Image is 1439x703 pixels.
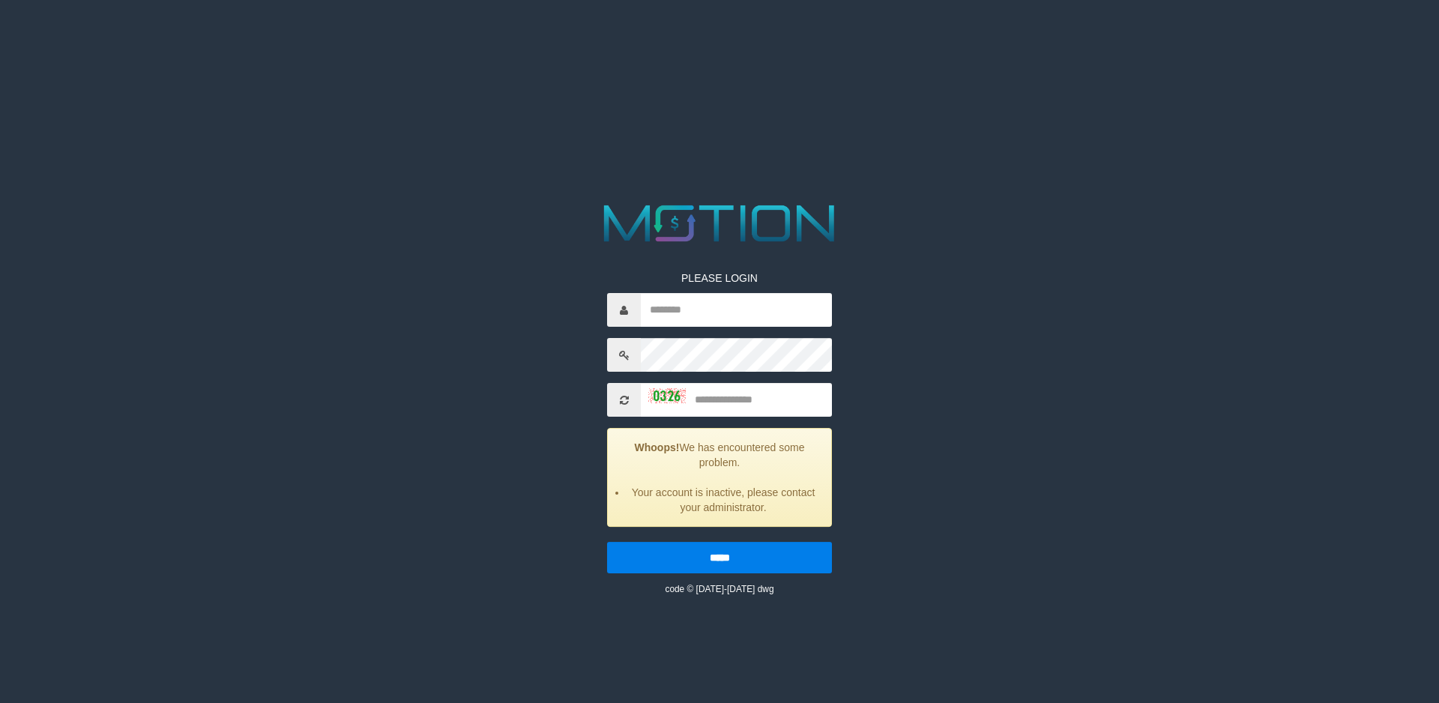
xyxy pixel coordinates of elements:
[635,441,680,453] strong: Whoops!
[665,584,773,594] small: code © [DATE]-[DATE] dwg
[648,388,686,403] img: captcha
[627,485,820,515] li: Your account is inactive, please contact your administrator.
[607,428,832,527] div: We has encountered some problem.
[594,199,845,248] img: MOTION_logo.png
[607,271,832,286] p: PLEASE LOGIN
